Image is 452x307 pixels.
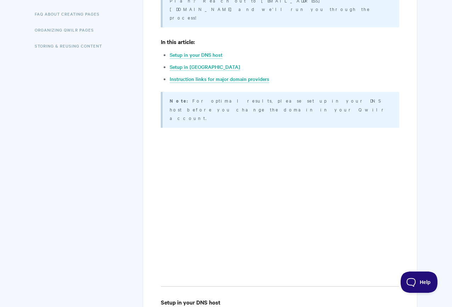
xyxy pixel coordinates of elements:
[161,298,399,307] h4: Setup in your DNS host
[401,272,438,293] iframe: Toggle Customer Support
[161,138,399,272] iframe: Vimeo video player
[170,97,192,104] strong: Note:
[170,96,390,122] p: For optimal results, please set up in your DNS host before you change the domain in your Qwilr ac...
[35,7,105,21] a: FAQ About Creating Pages
[161,38,195,45] strong: In this article:
[170,51,222,59] a: Setup in your DNS host
[170,75,269,83] a: Instruction links for major domain providers
[35,23,99,37] a: Organizing Qwilr Pages
[35,39,107,53] a: Storing & Reusing Content
[170,63,240,71] a: Setup in [GEOGRAPHIC_DATA]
